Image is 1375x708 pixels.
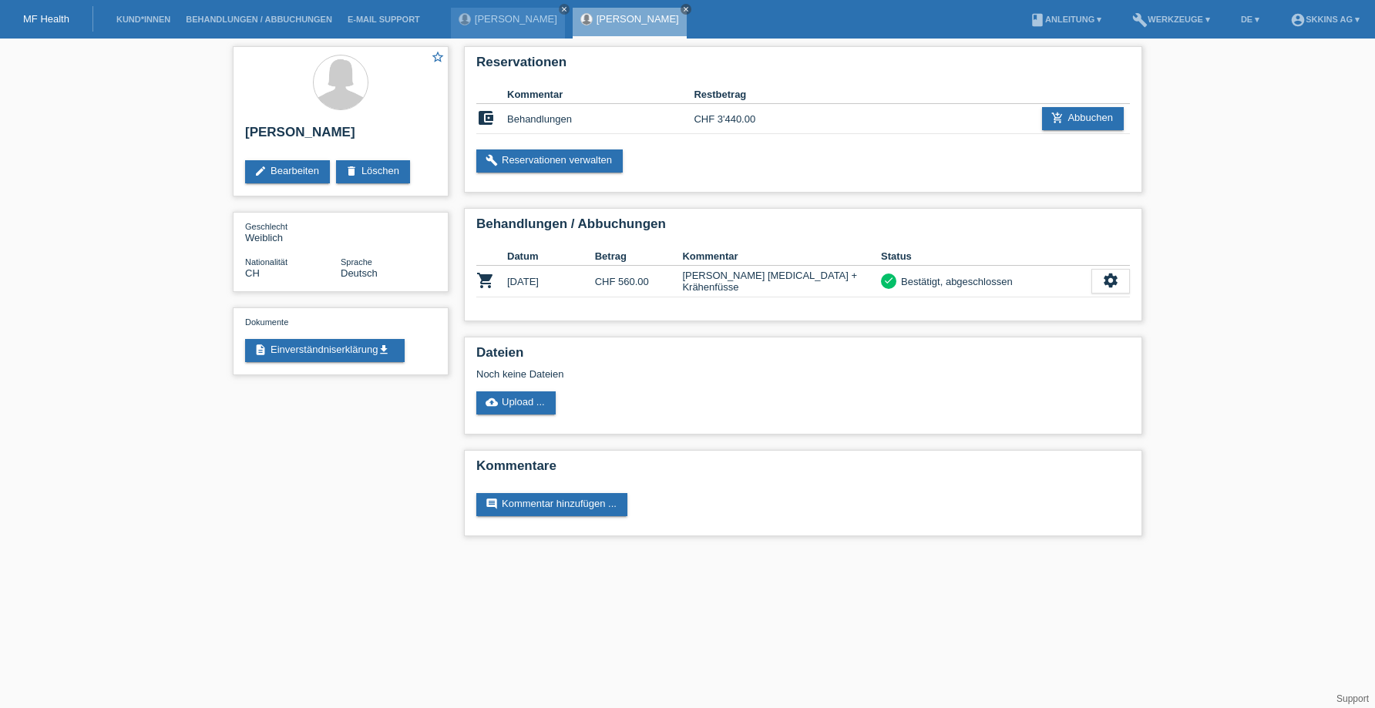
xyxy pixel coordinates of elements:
div: Noch keine Dateien [476,368,947,380]
th: Kommentar [682,247,881,266]
a: DE ▾ [1233,15,1267,24]
td: CHF 560.00 [595,266,683,297]
a: Kund*innen [109,15,178,24]
th: Betrag [595,247,683,266]
a: bookAnleitung ▾ [1022,15,1109,24]
a: Support [1336,693,1369,704]
a: account_circleSKKINS AG ▾ [1283,15,1367,24]
a: deleteLöschen [336,160,410,183]
a: buildReservationen verwalten [476,149,623,173]
a: E-Mail Support [340,15,428,24]
i: comment [486,498,498,510]
a: editBearbeiten [245,160,330,183]
a: commentKommentar hinzufügen ... [476,493,627,516]
i: close [682,5,690,13]
i: book [1030,12,1045,28]
span: Geschlecht [245,222,287,231]
i: close [560,5,568,13]
h2: Dateien [476,345,1130,368]
th: Restbetrag [694,86,787,104]
a: close [559,4,570,15]
span: Deutsch [341,267,378,279]
h2: Behandlungen / Abbuchungen [476,216,1130,240]
td: Behandlungen [507,104,694,134]
a: [PERSON_NAME] [597,13,679,25]
i: account_balance_wallet [476,109,495,127]
td: [PERSON_NAME] [MEDICAL_DATA] + Krähenfüsse [682,266,881,297]
h2: Reservationen [476,55,1130,78]
a: Behandlungen / Abbuchungen [178,15,340,24]
i: build [1132,12,1148,28]
i: get_app [378,344,390,356]
i: star_border [431,50,445,64]
i: add_shopping_cart [1051,112,1064,124]
i: account_circle [1290,12,1306,28]
a: [PERSON_NAME] [475,13,557,25]
th: Status [881,247,1091,266]
td: CHF 3'440.00 [694,104,787,134]
span: Sprache [341,257,372,267]
a: buildWerkzeuge ▾ [1125,15,1218,24]
span: Nationalität [245,257,287,267]
a: star_border [431,50,445,66]
a: cloud_uploadUpload ... [476,391,556,414]
a: descriptionEinverständniserklärungget_app [245,339,405,362]
td: [DATE] [507,266,595,297]
span: Dokumente [245,317,288,327]
i: description [254,344,267,356]
div: Weiblich [245,220,341,243]
span: Schweiz [245,267,260,279]
i: check [883,275,894,286]
th: Kommentar [507,86,694,104]
i: cloud_upload [486,396,498,408]
h2: Kommentare [476,458,1130,482]
th: Datum [507,247,595,266]
h2: [PERSON_NAME] [245,125,436,148]
i: edit [254,165,267,177]
a: MF Health [23,13,69,25]
a: close [681,4,691,15]
i: delete [345,165,358,177]
a: add_shopping_cartAbbuchen [1042,107,1124,130]
i: build [486,154,498,166]
i: POSP00025058 [476,271,495,290]
i: settings [1102,272,1119,289]
div: Bestätigt, abgeschlossen [896,273,1013,290]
